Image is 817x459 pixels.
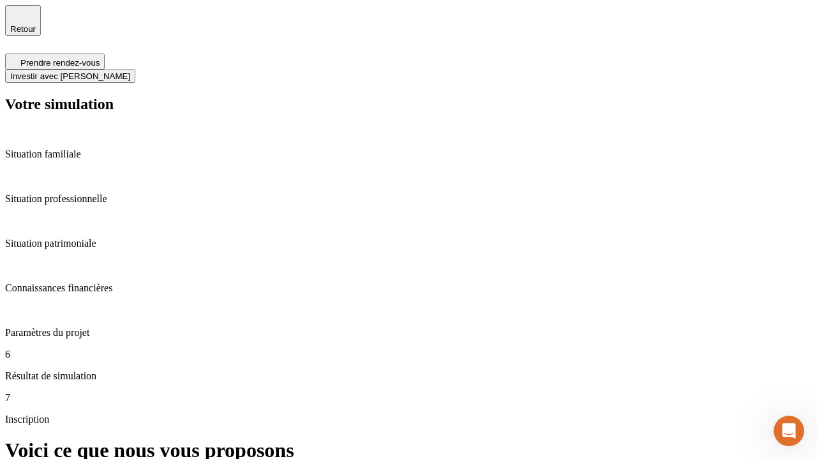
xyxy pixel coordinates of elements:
[5,392,812,404] p: 7
[5,54,105,69] button: Prendre rendez-vous
[5,96,812,113] h2: Votre simulation
[20,58,100,68] span: Prendre rendez-vous
[5,238,812,249] p: Situation patrimoniale
[5,370,812,382] p: Résultat de simulation
[774,416,804,446] iframe: Intercom live chat
[5,5,41,36] button: Retour
[5,193,812,205] p: Situation professionnelle
[5,414,812,425] p: Inscription
[5,282,812,294] p: Connaissances financières
[10,24,36,34] span: Retour
[10,71,130,81] span: Investir avec [PERSON_NAME]
[5,349,812,360] p: 6
[5,69,135,83] button: Investir avec [PERSON_NAME]
[5,149,812,160] p: Situation familiale
[5,327,812,339] p: Paramètres du projet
